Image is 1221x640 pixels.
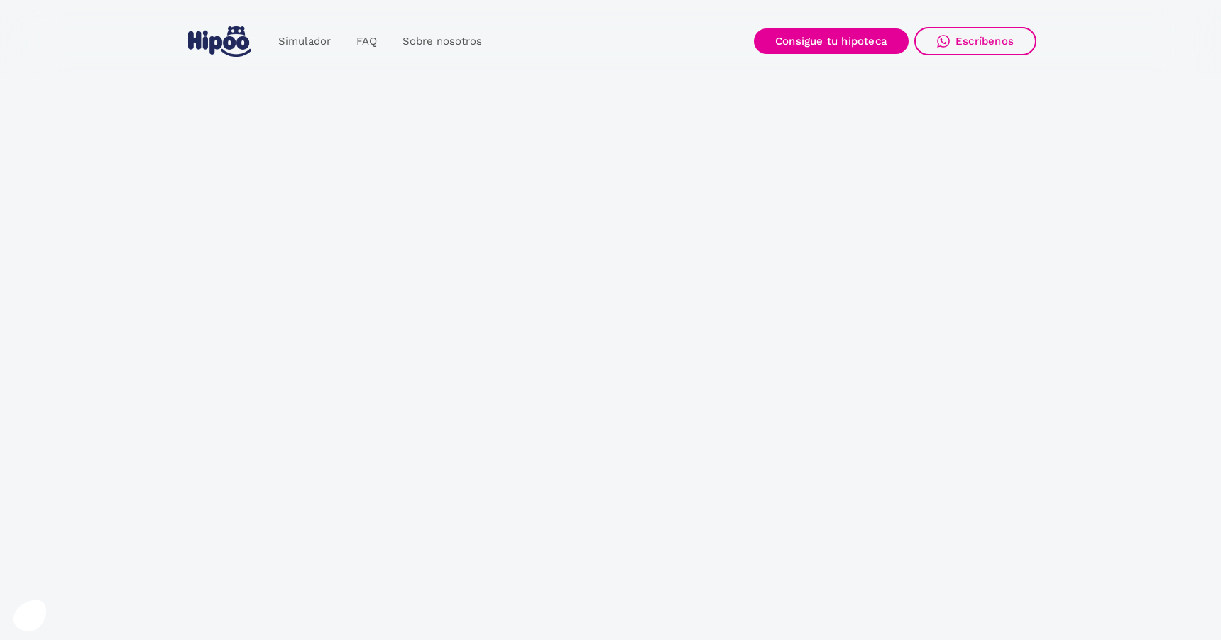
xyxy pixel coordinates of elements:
[265,28,344,55] a: Simulador
[956,35,1014,48] div: Escríbenos
[390,28,495,55] a: Sobre nosotros
[185,21,254,63] a: home
[754,28,909,54] a: Consigue tu hipoteca
[914,27,1036,55] a: Escríbenos
[344,28,390,55] a: FAQ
